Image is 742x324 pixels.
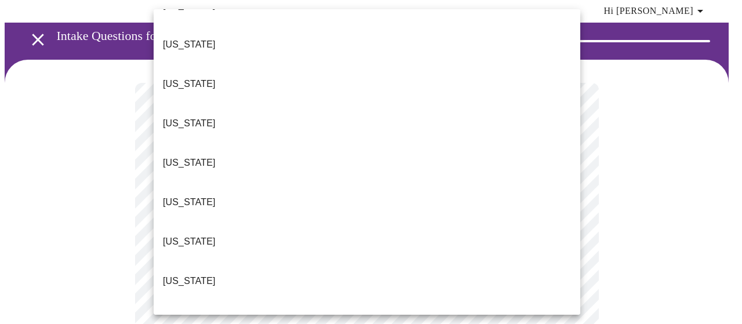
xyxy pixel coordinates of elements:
[163,195,216,209] p: [US_STATE]
[163,77,216,91] p: [US_STATE]
[163,117,216,130] p: [US_STATE]
[163,235,216,249] p: [US_STATE]
[163,156,216,170] p: [US_STATE]
[163,38,216,52] p: [US_STATE]
[163,274,216,288] p: [US_STATE]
